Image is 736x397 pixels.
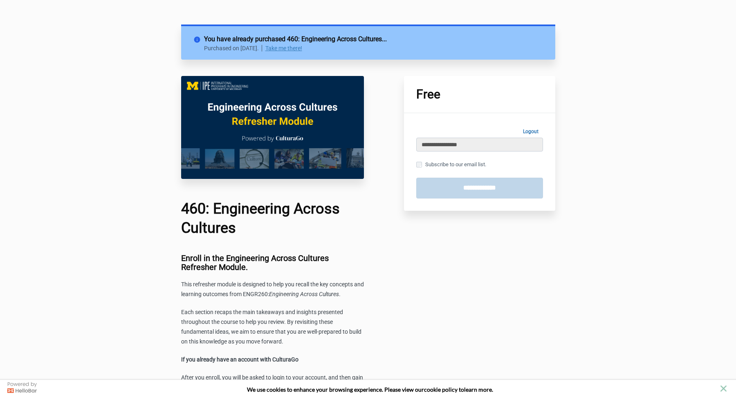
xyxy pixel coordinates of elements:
span: learn more. [464,386,493,393]
h1: 460: Engineering Across Cultures [181,199,364,238]
span: This refresher module is designed to help you recall the key concepts and learning outcomes from ... [181,281,364,297]
span: Each section recaps the main takeaways and insights presented throughout [181,309,343,325]
i: info [193,34,204,42]
strong: If you already have an account with CulturaGo [181,356,298,363]
span: the course to help you review. By revisiting these fundamental ideas, we aim to ensure that you a... [181,319,361,345]
input: Subscribe to our email list. [416,162,422,167]
label: Subscribe to our email list. [416,160,486,169]
span: Engineering Across Cultures [269,291,339,297]
button: close [718,384,729,394]
h2: You have already purchased 460: Engineering Across Cultures... [204,34,543,44]
p: Purchased on [DATE]. [204,45,263,51]
a: cookie policy [424,386,458,393]
h1: Free [416,88,543,100]
img: c0f10fc-c575-6ff0-c716-7a6e5a06d1b5_EAC_460_Main_Image.png [181,76,364,179]
p: After you enroll, you will be asked to login to your account, and then gain access to the course. [181,373,364,393]
a: Logout [518,125,543,138]
strong: to [459,386,464,393]
a: Take me there! [265,45,302,51]
span: We use cookies to enhance your browsing experience. Please view our [247,386,424,393]
h3: Enroll in the Engineering Across Cultures Refresher Module. [181,254,364,272]
span: . [339,291,341,297]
